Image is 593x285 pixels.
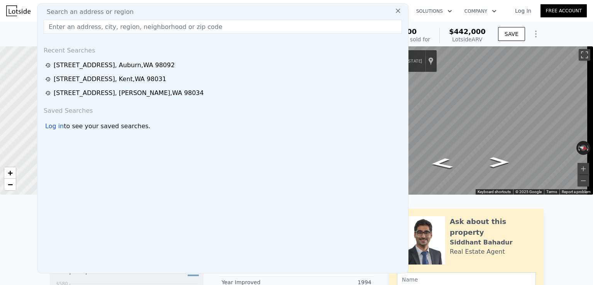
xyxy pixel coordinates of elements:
[578,175,589,187] button: Zoom out
[54,75,166,84] div: [STREET_ADDRESS] , Kent , WA 98031
[45,88,403,98] a: [STREET_ADDRESS], [PERSON_NAME],WA 98034
[8,168,13,178] span: +
[54,268,127,280] div: Price per Square Foot
[421,155,463,171] path: Go Southeast, 121st Pl SE
[578,163,589,175] button: Zoom in
[450,216,536,238] div: Ask about this property
[586,141,591,155] button: Rotate clockwise
[449,36,486,43] div: Lotside ARV
[410,4,458,18] button: Solutions
[353,46,593,195] div: Map
[482,155,517,170] path: Go North, 121st Pl SE
[41,7,134,17] span: Search an address or region
[540,4,587,17] a: Free Account
[576,143,591,152] button: Reset the view
[576,141,581,155] button: Rotate counterclockwise
[458,4,503,18] button: Company
[506,7,540,15] a: Log In
[428,57,434,65] a: Show location on map
[44,20,402,34] input: Enter an address, city, region, neighborhood or zip code
[41,40,405,58] div: Recent Searches
[450,238,513,247] div: Siddhant Bahadur
[45,61,403,70] a: [STREET_ADDRESS], Auburn,WA 98092
[515,190,542,194] span: © 2025 Google
[562,190,591,194] a: Report a problem
[45,75,403,84] a: [STREET_ADDRESS], Kent,WA 98031
[6,5,30,16] img: Lotside
[54,61,175,70] div: [STREET_ADDRESS] , Auburn , WA 98092
[450,247,505,256] div: Real Estate Agent
[478,189,511,195] button: Keyboard shortcuts
[4,179,16,190] a: Zoom out
[449,27,486,36] span: $442,000
[528,26,544,42] button: Show Options
[41,100,405,119] div: Saved Searches
[498,27,525,41] button: SAVE
[4,167,16,179] a: Zoom in
[8,180,13,189] span: −
[579,49,590,61] button: Toggle fullscreen view
[45,122,64,131] div: Log in
[64,122,150,131] span: to see your saved searches.
[54,88,204,98] div: [STREET_ADDRESS] , [PERSON_NAME] , WA 98034
[546,190,557,194] a: Terms (opens in new tab)
[353,46,593,195] div: Street View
